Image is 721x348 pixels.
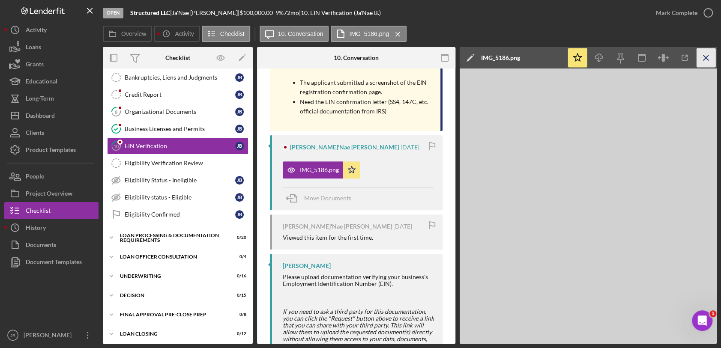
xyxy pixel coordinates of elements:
div: Dashboard [26,107,55,126]
button: Activity [4,21,99,39]
text: JR [10,333,15,338]
div: 0 / 20 [231,235,246,240]
button: Grants [4,56,99,73]
time: 2025-08-12 00:28 [393,223,412,230]
div: 0 / 15 [231,293,246,298]
div: Mark Complete [656,4,697,21]
a: Bankruptcies, Liens and JudgmentsJB [107,69,248,86]
div: Viewed this item for the first time. [283,234,373,241]
button: Mark Complete [647,4,717,21]
div: Checklist [26,202,51,221]
div: Loans [26,39,41,58]
button: Overview [103,26,152,42]
div: Eligibility status - Eligible [125,194,235,201]
label: Activity [175,30,194,37]
div: Documents [26,236,56,256]
div: Please upload documentation verifying your business's Employment Identification Number (EIN). [283,274,434,287]
a: Business Licenses and PermitsJB [107,120,248,137]
button: History [4,219,99,236]
button: Clients [4,124,99,141]
div: Business Licenses and Permits [125,125,235,132]
tspan: 8 [115,109,117,114]
button: Product Templates [4,141,99,158]
tspan: 10 [114,143,119,149]
div: 0 / 8 [231,312,246,317]
a: Eligibility ConfirmedJB [107,206,248,223]
div: 0 / 12 [231,331,246,336]
div: Loan Officer Consultation [120,254,225,259]
div: 9 % [275,9,284,16]
div: Product Templates [26,141,76,161]
div: Credit Report [125,91,235,98]
div: 0 / 16 [231,274,246,279]
a: Eligibility Verification Review [107,155,248,172]
button: Long-Term [4,90,99,107]
p: The applicant submitted a screenshot of the EIN registration confirmation page. [300,78,432,97]
button: IMG_5186.png [331,26,407,42]
div: Document Templates [26,253,82,273]
div: Project Overview [26,185,72,204]
div: Long-Term [26,90,54,109]
div: 0 / 4 [231,254,246,259]
div: EIN Verification [125,143,235,149]
a: Document Templates [4,253,99,271]
label: IMG_5186.png [349,30,389,37]
img: Preview [460,68,717,344]
div: Loan Processing & Documentation Requirements [120,233,225,243]
a: Eligibility status - EligibleJB [107,189,248,206]
button: People [4,168,99,185]
div: J B [235,73,244,82]
div: [PERSON_NAME]'Nae [PERSON_NAME] [283,223,392,230]
div: J B [235,107,244,116]
span: Move Documents [304,194,351,202]
div: [PERSON_NAME] [283,262,331,269]
div: J B [235,193,244,202]
button: Dashboard [4,107,99,124]
label: 10. Conversation [278,30,323,37]
div: Bankruptcies, Liens and Judgments [125,74,235,81]
button: Project Overview [4,185,99,202]
div: $100,000.00 [239,9,275,16]
div: IMG_5186.png [481,54,520,61]
div: Loan Closing [120,331,225,336]
div: IMG_5186.png [300,167,339,173]
b: Structured LLC [130,9,170,16]
span: 1 [709,310,716,317]
div: Final Approval Pre-Close Prep [120,312,225,317]
div: Eligibility Verification Review [125,160,248,167]
div: J B [235,176,244,184]
button: Checklist [4,202,99,219]
button: Loans [4,39,99,56]
p: Need the EIN confirmation letter (SS4, 147C, etc. - official documentation from IRS) [300,97,432,116]
div: Grants [26,56,44,75]
div: Eligibility Status - Ineligible [125,177,235,184]
div: History [26,219,46,238]
iframe: Intercom live chat [692,310,712,331]
button: Checklist [202,26,250,42]
div: Ja'Nae [PERSON_NAME] | [172,9,239,16]
div: Educational [26,73,57,92]
a: 10EIN VerificationJB [107,137,248,155]
div: Underwriting [120,274,225,279]
a: 8Organizational DocumentsJB [107,103,248,120]
div: Eligibility Confirmed [125,211,235,218]
button: Documents [4,236,99,253]
div: Open [103,8,123,18]
button: 10. Conversation [260,26,329,42]
a: Credit ReportJB [107,86,248,103]
button: IMG_5186.png [283,161,360,178]
div: People [26,168,44,187]
button: Move Documents [283,187,360,209]
div: Clients [26,124,44,143]
div: Organizational Documents [125,108,235,115]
